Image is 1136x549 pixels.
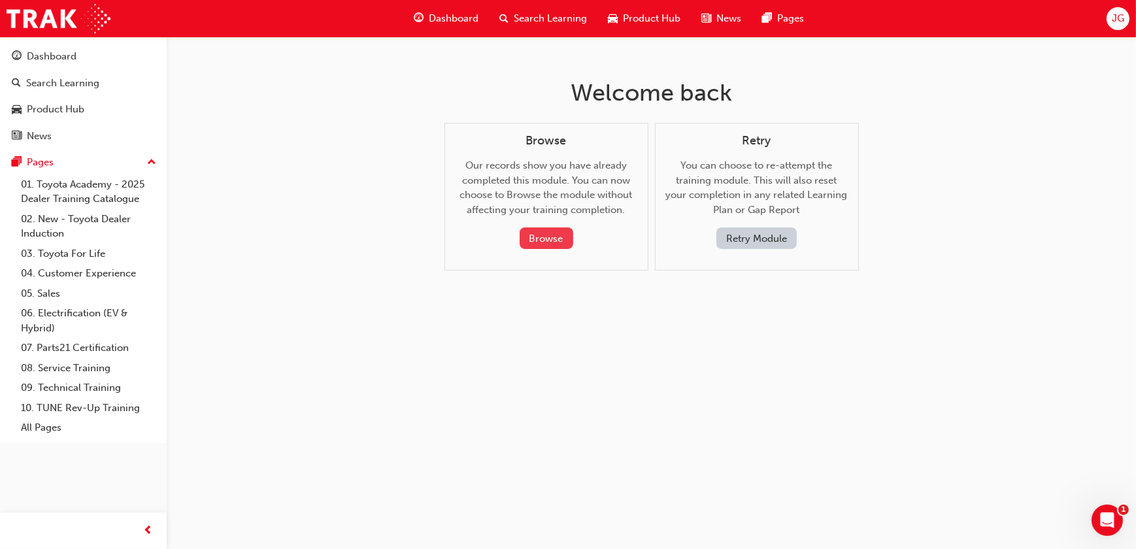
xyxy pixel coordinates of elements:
[144,523,154,539] span: prev-icon
[666,134,848,148] h4: Retry
[1118,505,1129,515] span: 1
[701,10,711,27] span: news-icon
[499,10,509,27] span: search-icon
[608,10,618,27] span: car-icon
[5,44,161,69] a: Dashboard
[429,11,478,26] span: Dashboard
[777,11,804,26] span: Pages
[27,155,54,170] div: Pages
[520,227,573,249] button: Browse
[12,51,22,63] span: guage-icon
[666,134,848,250] div: You can choose to re-attempt the training module. This will also reset your completion in any rel...
[5,150,161,175] button: Pages
[514,11,587,26] span: Search Learning
[456,134,637,250] div: Our records show you have already completed this module. You can now choose to Browse the module ...
[16,284,161,304] a: 05. Sales
[456,134,637,148] h4: Browse
[623,11,680,26] span: Product Hub
[12,78,21,90] span: search-icon
[16,418,161,438] a: All Pages
[27,129,52,144] div: News
[16,358,161,378] a: 08. Service Training
[16,244,161,264] a: 03. Toyota For Life
[12,131,22,142] span: news-icon
[414,10,424,27] span: guage-icon
[12,104,22,116] span: car-icon
[489,5,597,32] a: search-iconSearch Learning
[147,154,156,171] span: up-icon
[1092,505,1123,536] iframe: Intercom live chat
[5,42,161,150] button: DashboardSearch LearningProduct HubNews
[16,209,161,244] a: 02. New - Toyota Dealer Induction
[16,338,161,358] a: 07. Parts21 Certification
[716,227,797,249] button: Retry Module
[16,398,161,418] a: 10. TUNE Rev-Up Training
[5,97,161,122] a: Product Hub
[7,4,110,33] img: Trak
[12,157,22,169] span: pages-icon
[597,5,691,32] a: car-iconProduct Hub
[716,11,741,26] span: News
[16,175,161,209] a: 01. Toyota Academy - 2025 Dealer Training Catalogue
[5,71,161,95] a: Search Learning
[5,124,161,148] a: News
[16,378,161,398] a: 09. Technical Training
[27,102,84,117] div: Product Hub
[403,5,489,32] a: guage-iconDashboard
[27,49,76,64] div: Dashboard
[444,78,859,107] h1: Welcome back
[16,263,161,284] a: 04. Customer Experience
[26,76,99,91] div: Search Learning
[752,5,814,32] a: pages-iconPages
[762,10,772,27] span: pages-icon
[691,5,752,32] a: news-iconNews
[1107,7,1129,30] button: JG
[16,303,161,338] a: 06. Electrification (EV & Hybrid)
[1112,11,1124,26] span: JG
